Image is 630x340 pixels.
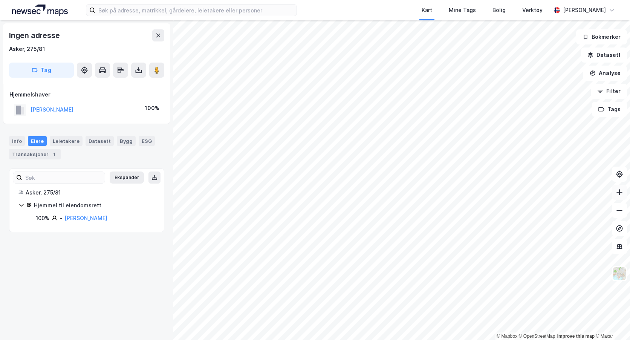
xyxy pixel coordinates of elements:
[591,84,627,99] button: Filter
[449,6,476,15] div: Mine Tags
[9,149,61,159] div: Transaksjoner
[50,136,83,146] div: Leietakere
[64,215,107,221] a: [PERSON_NAME]
[12,5,68,16] img: logo.a4113a55bc3d86da70a041830d287a7e.svg
[583,66,627,81] button: Analyse
[557,334,595,339] a: Improve this map
[110,172,144,184] button: Ekspander
[26,188,155,197] div: Asker, 275/81
[9,44,45,54] div: Asker, 275/81
[581,47,627,63] button: Datasett
[592,102,627,117] button: Tags
[592,304,630,340] iframe: Chat Widget
[422,6,432,15] div: Kart
[9,136,25,146] div: Info
[9,63,74,78] button: Tag
[22,172,105,183] input: Søk
[519,334,555,339] a: OpenStreetMap
[95,5,297,16] input: Søk på adresse, matrikkel, gårdeiere, leietakere eller personer
[522,6,543,15] div: Verktøy
[86,136,114,146] div: Datasett
[497,334,517,339] a: Mapbox
[117,136,136,146] div: Bygg
[576,29,627,44] button: Bokmerker
[9,90,164,99] div: Hjemmelshaver
[60,214,62,223] div: -
[34,201,155,210] div: Hjemmel til eiendomsrett
[492,6,506,15] div: Bolig
[139,136,155,146] div: ESG
[592,304,630,340] div: Kontrollprogram for chat
[50,150,58,158] div: 1
[612,266,627,281] img: Z
[36,214,49,223] div: 100%
[9,29,61,41] div: Ingen adresse
[28,136,47,146] div: Eiere
[563,6,606,15] div: [PERSON_NAME]
[145,104,159,113] div: 100%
